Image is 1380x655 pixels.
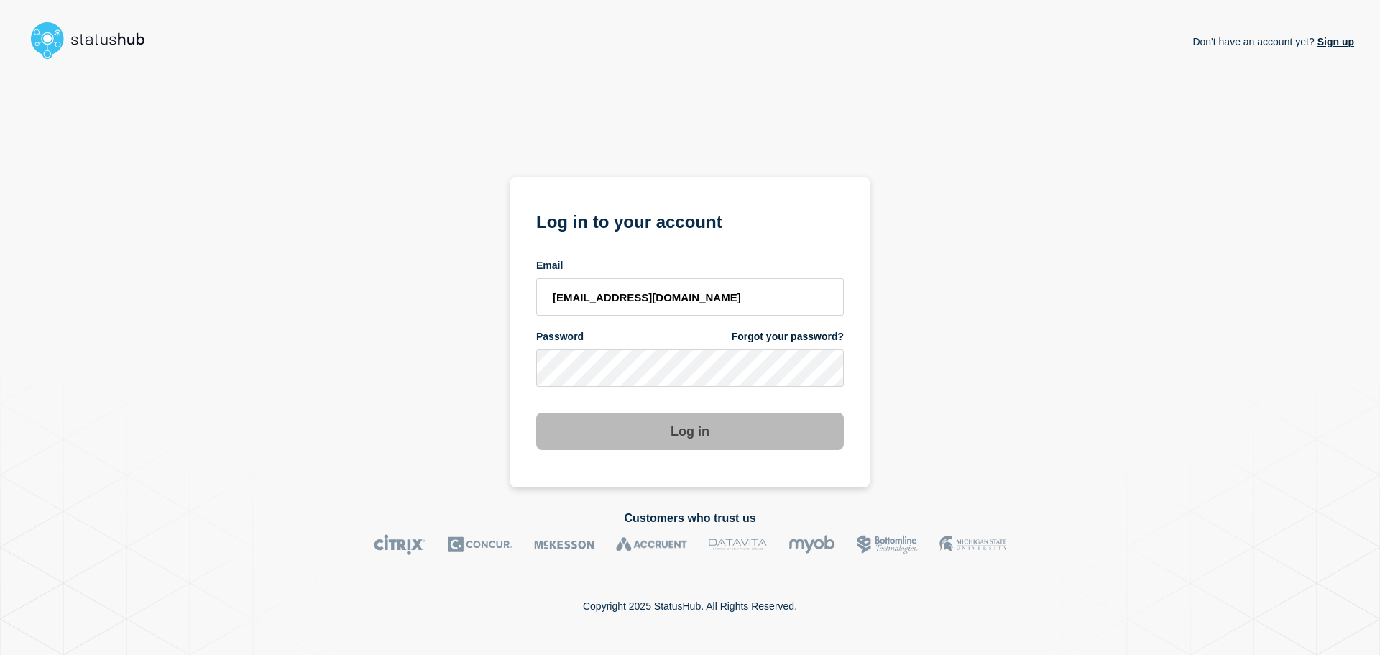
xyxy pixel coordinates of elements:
a: Sign up [1315,36,1354,47]
h2: Customers who trust us [26,512,1354,525]
button: Log in [536,413,844,450]
a: Forgot your password? [732,330,844,344]
img: Concur logo [448,534,512,555]
img: StatusHub logo [26,17,162,63]
p: Copyright 2025 StatusHub. All Rights Reserved. [583,600,797,612]
p: Don't have an account yet? [1192,24,1354,59]
img: myob logo [788,534,835,555]
img: McKesson logo [534,534,594,555]
img: Accruent logo [616,534,687,555]
img: DataVita logo [709,534,767,555]
input: password input [536,349,844,387]
input: email input [536,278,844,316]
img: Citrix logo [374,534,426,555]
span: Password [536,330,584,344]
h1: Log in to your account [536,207,844,234]
img: Bottomline logo [857,534,918,555]
span: Email [536,259,563,272]
img: MSU logo [939,534,1006,555]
